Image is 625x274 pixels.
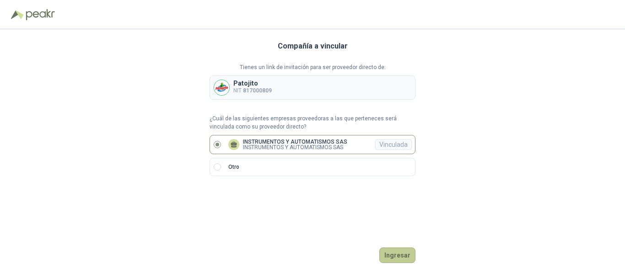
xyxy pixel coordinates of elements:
p: Otro [228,163,239,172]
p: Patojito [233,80,272,86]
h3: Compañía a vincular [278,40,348,52]
img: Company Logo [214,80,229,95]
button: Ingresar [379,247,415,263]
p: NIT [233,86,272,95]
p: Tienes un link de invitación para ser proveedor directo de: [210,63,415,72]
p: INSTRUMENTOS Y AUTOMATISMOS SAS [243,145,347,150]
img: Logo [11,10,24,19]
div: Vinculada [375,139,412,150]
p: INSTRUMENTOS Y AUTOMATISMOS SAS [243,139,347,145]
b: 817000809 [243,87,272,94]
img: Peakr [26,9,55,20]
p: ¿Cuál de las siguientes empresas proveedoras a las que perteneces será vinculada como su proveedo... [210,114,415,132]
